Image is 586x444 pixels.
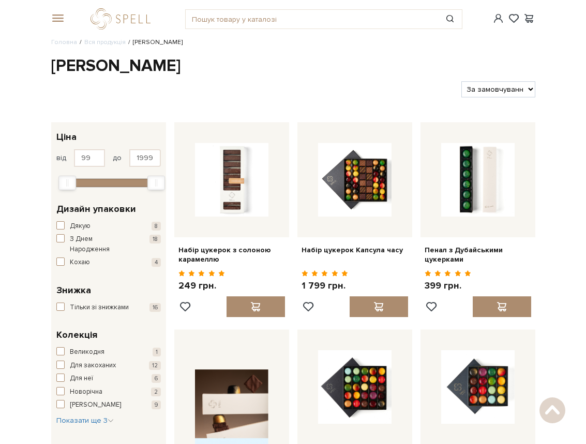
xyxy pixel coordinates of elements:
[70,361,116,371] span: Для закоханих
[56,283,91,297] span: Знижка
[152,222,161,231] span: 8
[91,8,155,30] a: logo
[147,176,165,190] div: Max
[84,38,126,46] a: Вся продукція
[56,328,97,342] span: Колекція
[56,202,136,216] span: Дизайн упаковки
[56,387,161,397] button: Новорічна 2
[51,55,535,77] h1: [PERSON_NAME]
[129,149,161,167] input: Ціна
[438,10,462,28] button: Пошук товару у каталозі
[56,400,161,410] button: [PERSON_NAME] 9
[70,303,129,313] span: Тільки зі знижками
[58,176,76,190] div: Min
[152,374,161,383] span: 6
[186,10,438,28] input: Пошук товару у каталозі
[425,280,472,292] p: 399 грн.
[56,234,161,254] button: З Днем Народження 18
[70,234,132,254] span: З Днем Народження
[302,246,408,255] a: Набір цукерок Капсула часу
[56,130,77,144] span: Ціна
[178,280,226,292] p: 249 грн.
[151,388,161,396] span: 2
[113,153,122,163] span: до
[302,280,349,292] p: 1 799 грн.
[56,221,161,232] button: Дякую 8
[126,38,183,47] li: [PERSON_NAME]
[56,416,114,425] span: Показати ще 3
[152,258,161,267] span: 4
[70,347,104,357] span: Великодня
[74,149,106,167] input: Ціна
[425,246,531,264] a: Пенал з Дубайськими цукерками
[149,361,161,370] span: 12
[153,348,161,356] span: 1
[56,257,161,268] button: Кохаю 4
[56,416,114,426] button: Показати ще 3
[51,38,77,46] a: Головна
[70,374,93,384] span: Для неї
[178,246,285,264] a: Набір цукерок з солоною карамеллю
[56,374,161,384] button: Для неї 6
[56,347,161,357] button: Великодня 1
[56,303,161,313] button: Тільки зі знижками 16
[70,221,91,232] span: Дякую
[149,235,161,244] span: 18
[152,400,161,409] span: 9
[70,257,90,268] span: Кохаю
[149,303,161,312] span: 16
[70,387,102,397] span: Новорічна
[70,400,121,410] span: [PERSON_NAME]
[56,153,66,163] span: від
[56,361,161,371] button: Для закоханих 12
